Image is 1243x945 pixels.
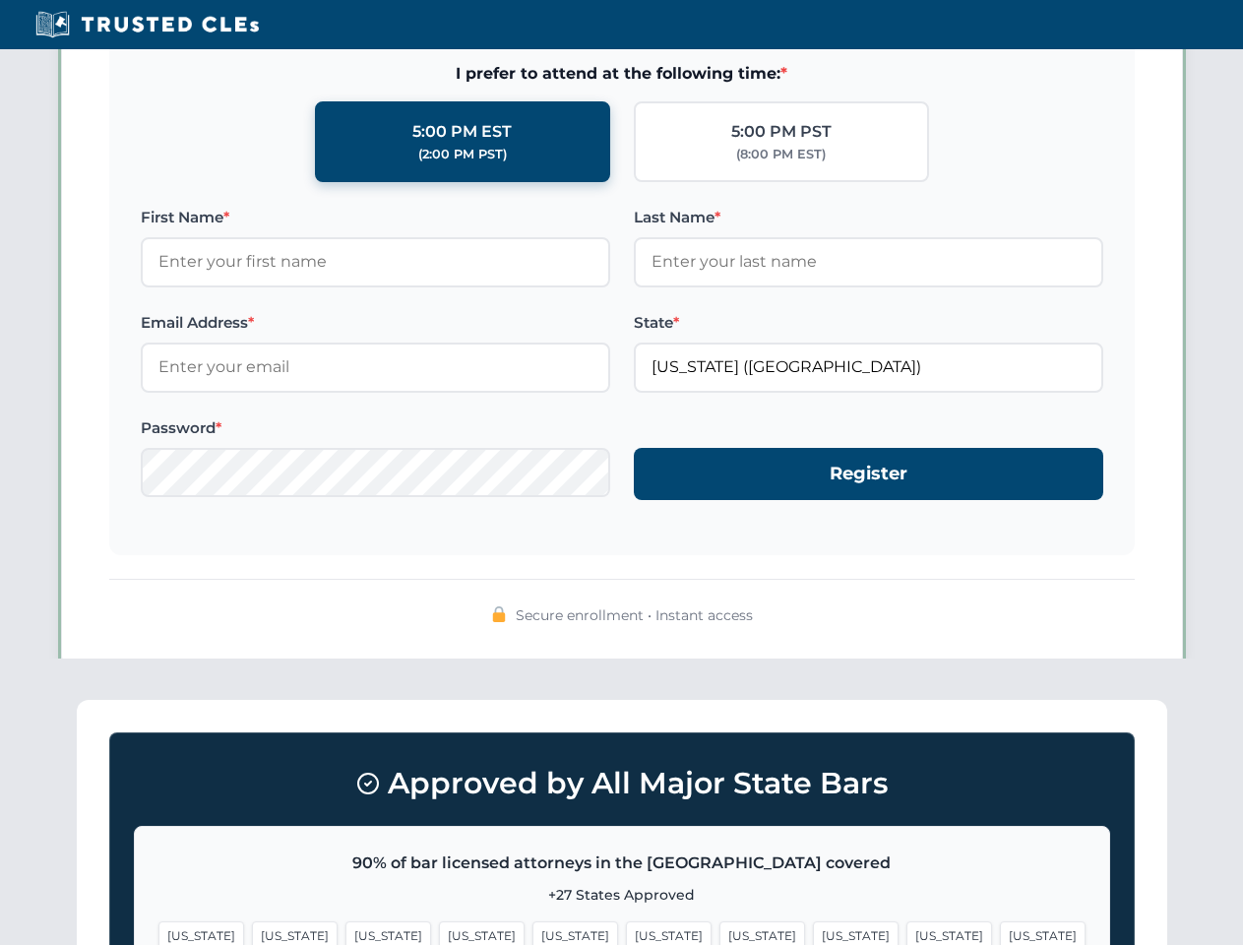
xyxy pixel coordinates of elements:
[30,10,265,39] img: Trusted CLEs
[141,61,1103,87] span: I prefer to attend at the following time:
[158,884,1086,906] p: +27 States Approved
[141,311,610,335] label: Email Address
[141,416,610,440] label: Password
[158,850,1086,876] p: 90% of bar licensed attorneys in the [GEOGRAPHIC_DATA] covered
[134,757,1110,810] h3: Approved by All Major State Bars
[634,237,1103,286] input: Enter your last name
[736,145,826,164] div: (8:00 PM EST)
[634,448,1103,500] button: Register
[141,237,610,286] input: Enter your first name
[731,119,832,145] div: 5:00 PM PST
[516,604,753,626] span: Secure enrollment • Instant access
[418,145,507,164] div: (2:00 PM PST)
[634,206,1103,229] label: Last Name
[634,311,1103,335] label: State
[491,606,507,622] img: 🔒
[141,343,610,392] input: Enter your email
[141,206,610,229] label: First Name
[412,119,512,145] div: 5:00 PM EST
[634,343,1103,392] input: Florida (FL)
